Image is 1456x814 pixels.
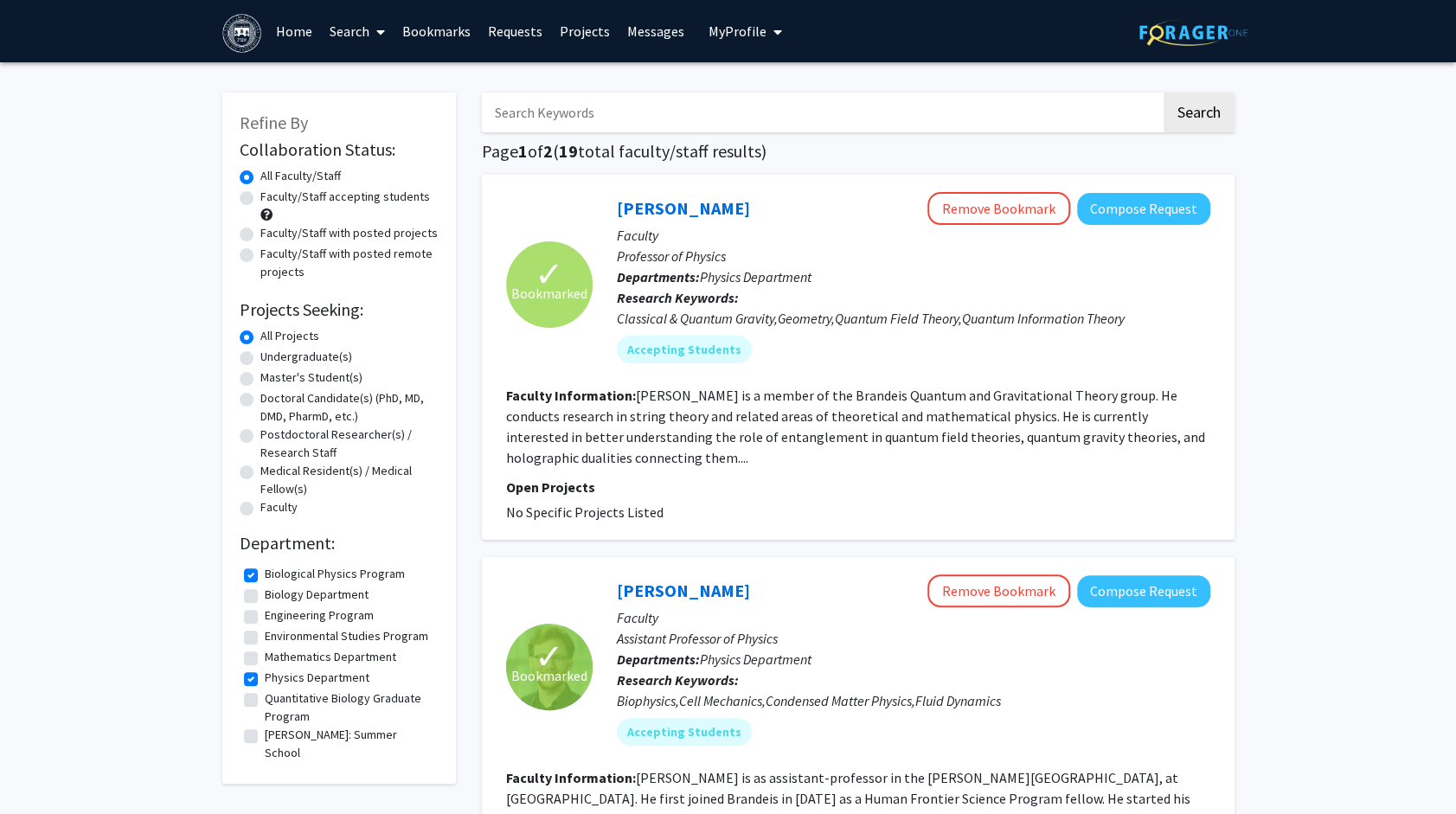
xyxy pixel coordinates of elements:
div: Classical & Quantum Gravity,Geometry,Quantum Field Theory,Quantum Information Theory [617,308,1210,329]
span: 2 [543,140,553,162]
label: Undergraduate(s) [260,348,352,366]
label: Mathematics Department [265,648,396,666]
label: Biology Department [265,586,369,604]
span: Refine By [240,112,308,133]
img: ForagerOne Logo [1139,19,1248,46]
h2: Department: [240,533,439,554]
span: 19 [559,140,578,162]
label: Faculty/Staff with posted remote projects [260,245,439,281]
h2: Projects Seeking: [240,299,439,320]
label: Master's Student(s) [260,369,362,387]
input: Search Keywords [482,93,1161,132]
b: Research Keywords: [617,289,739,306]
label: Physics Department [265,669,369,687]
span: Bookmarked [511,665,587,686]
fg-read-more: [PERSON_NAME] is a member of the Brandeis Quantum and Gravitational Theory group. He conducts res... [506,387,1205,466]
mat-chip: Accepting Students [617,336,752,363]
label: All Faculty/Staff [260,167,341,185]
label: Engineering Program [265,606,374,625]
mat-chip: Accepting Students [617,718,752,746]
a: [PERSON_NAME] [617,197,750,219]
img: Brandeis University Logo [222,14,261,53]
h2: Collaboration Status: [240,139,439,160]
button: Compose Request to Guillaume Duclos [1077,575,1210,607]
span: Physics Department [700,651,811,668]
b: Faculty Information: [506,387,636,404]
label: Faculty/Staff accepting students [260,188,430,206]
label: Faculty/Staff with posted projects [260,224,438,242]
div: Biophysics,Cell Mechanics,Condensed Matter Physics,Fluid Dynamics [617,690,1210,711]
a: Home [267,1,321,61]
button: Remove Bookmark [927,574,1070,607]
button: Remove Bookmark [927,192,1070,225]
h1: Page of ( total faculty/staff results) [482,141,1235,162]
a: Search [321,1,394,61]
p: Faculty [617,607,1210,628]
label: Doctoral Candidate(s) (PhD, MD, DMD, PharmD, etc.) [260,389,439,426]
p: Professor of Physics [617,246,1210,266]
p: Open Projects [506,477,1210,497]
button: Compose Request to Matthew Headrick [1077,193,1210,225]
b: Departments: [617,268,700,285]
span: 1 [518,140,528,162]
label: Faculty [260,498,298,516]
label: Medical Resident(s) / Medical Fellow(s) [260,462,439,498]
label: [PERSON_NAME]: Summer School [265,726,434,762]
span: Bookmarked [511,283,587,304]
a: Projects [551,1,619,61]
a: Requests [479,1,551,61]
span: Physics Department [700,268,811,285]
span: ✓ [535,648,564,665]
label: Biological Physics Program [265,565,405,583]
span: ✓ [535,266,564,283]
button: Search [1164,93,1235,132]
p: Assistant Professor of Physics [617,628,1210,649]
a: [PERSON_NAME] [617,580,750,601]
a: Bookmarks [394,1,479,61]
b: Departments: [617,651,700,668]
p: Faculty [617,225,1210,246]
label: Quantitative Biology Graduate Program [265,689,434,726]
label: Postdoctoral Researcher(s) / Research Staff [260,426,439,462]
label: All Projects [260,327,319,345]
b: Research Keywords: [617,671,739,689]
iframe: Chat [13,736,74,801]
b: Faculty Information: [506,769,636,786]
span: My Profile [709,22,766,40]
a: Messages [619,1,693,61]
label: Environmental Studies Program [265,627,428,645]
span: No Specific Projects Listed [506,503,664,521]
